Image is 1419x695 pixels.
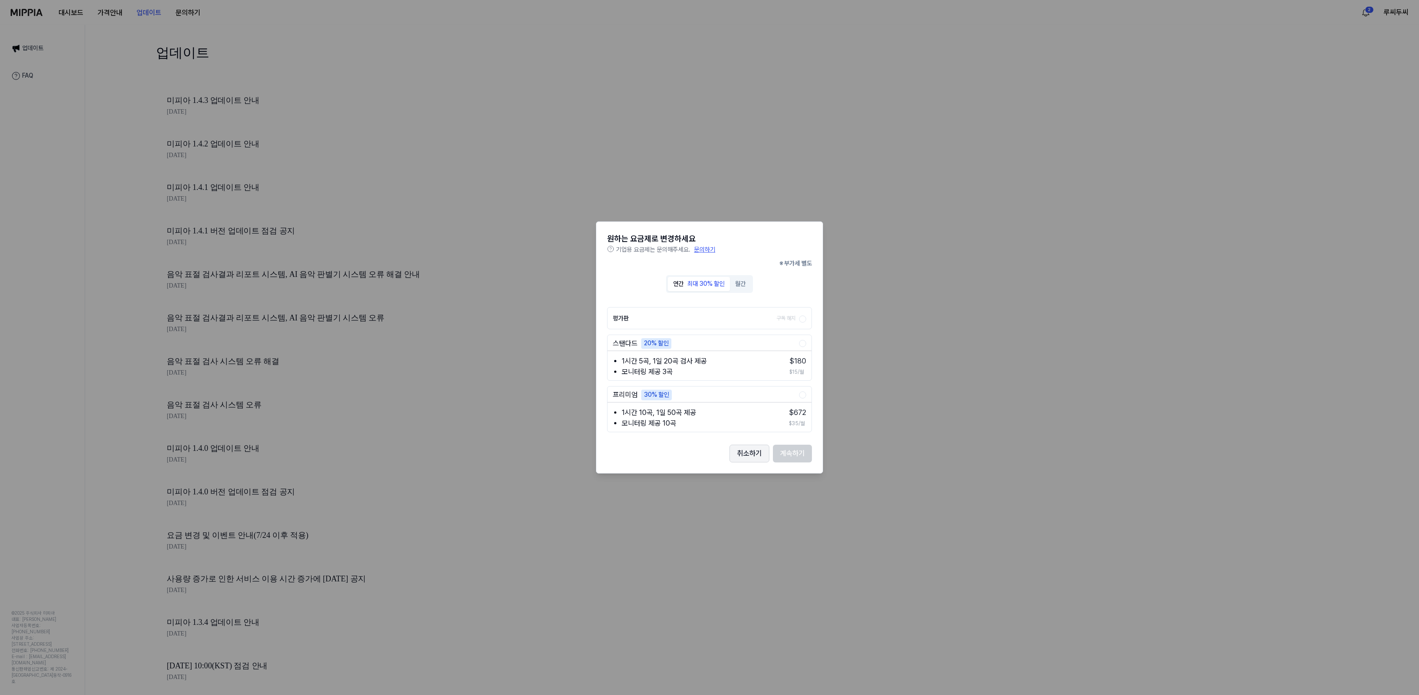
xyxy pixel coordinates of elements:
li: $15/월 [789,367,806,377]
li: $35/월 [789,418,806,429]
div: 스탠다드 [613,338,638,349]
li: 모니터링 제공 10곡 [622,418,776,429]
label: 평가판 [613,308,799,329]
div: 프리미엄 [613,390,638,400]
p: 문의하기 [694,245,715,254]
li: $ 180 [789,356,806,367]
a: 문의하기 [692,245,715,254]
p: ※ 부가세 별도 [779,259,812,268]
div: 원하는 요금제로 변경하세요 [607,233,812,245]
div: 30% 할인 [641,390,672,400]
div: 최대 30% 할인 [687,280,725,288]
p: 기업용 요금제는 문의해주세요. [616,245,690,254]
li: 1시간 10곡, 1일 50곡 제공 [622,407,776,418]
li: 모니터링 제공 3곡 [622,367,777,377]
div: 구독 해지 [776,308,796,329]
button: 취소하기 [729,445,769,462]
div: 20% 할인 [641,338,671,348]
button: 월간 [730,277,751,291]
div: 연간 [673,280,684,288]
li: 1시간 5곡, 1일 20곡 검사 제공 [622,356,777,367]
li: $ 672 [789,407,806,418]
